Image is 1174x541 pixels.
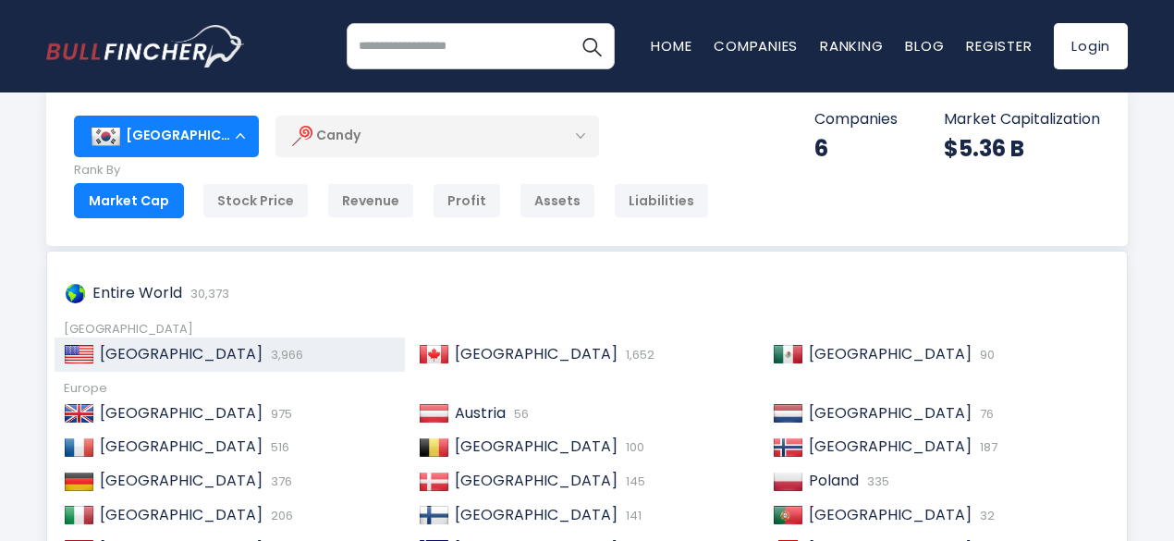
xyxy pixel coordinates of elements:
[621,507,642,524] span: 141
[809,470,859,491] span: Poland
[455,402,506,424] span: Austria
[820,36,883,55] a: Ranking
[266,405,292,423] span: 975
[455,470,618,491] span: [GEOGRAPHIC_DATA]
[975,346,995,363] span: 90
[814,110,898,129] p: Companies
[74,116,259,156] div: [GEOGRAPHIC_DATA]
[966,36,1032,55] a: Register
[975,405,994,423] span: 76
[46,25,245,68] img: bullfincher logo
[975,507,995,524] span: 32
[455,504,618,525] span: [GEOGRAPHIC_DATA]
[809,504,972,525] span: [GEOGRAPHIC_DATA]
[621,438,644,456] span: 100
[92,282,182,303] span: Entire World
[100,402,263,424] span: [GEOGRAPHIC_DATA]
[266,473,292,490] span: 376
[614,183,709,218] div: Liabilities
[975,438,997,456] span: 187
[714,36,798,55] a: Companies
[569,23,615,69] button: Search
[509,405,529,423] span: 56
[809,436,972,457] span: [GEOGRAPHIC_DATA]
[1054,23,1128,69] a: Login
[862,473,889,490] span: 335
[520,183,595,218] div: Assets
[621,346,654,363] span: 1,652
[809,402,972,424] span: [GEOGRAPHIC_DATA]
[74,163,709,178] p: Rank By
[621,473,645,490] span: 145
[327,183,414,218] div: Revenue
[433,183,501,218] div: Profit
[905,36,944,55] a: Blog
[275,115,599,157] div: Candy
[100,504,263,525] span: [GEOGRAPHIC_DATA]
[944,110,1100,129] p: Market Capitalization
[814,134,898,163] div: 6
[266,346,303,363] span: 3,966
[202,183,309,218] div: Stock Price
[651,36,691,55] a: Home
[100,470,263,491] span: [GEOGRAPHIC_DATA]
[64,322,1110,338] div: [GEOGRAPHIC_DATA]
[100,343,263,364] span: [GEOGRAPHIC_DATA]
[64,381,1110,397] div: Europe
[455,436,618,457] span: [GEOGRAPHIC_DATA]
[455,343,618,364] span: [GEOGRAPHIC_DATA]
[809,343,972,364] span: [GEOGRAPHIC_DATA]
[186,285,229,302] span: 30,373
[46,25,245,68] a: Go to homepage
[100,436,263,457] span: [GEOGRAPHIC_DATA]
[266,507,293,524] span: 206
[266,438,289,456] span: 516
[74,183,184,218] div: Market Cap
[944,134,1100,163] div: $5.36 B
